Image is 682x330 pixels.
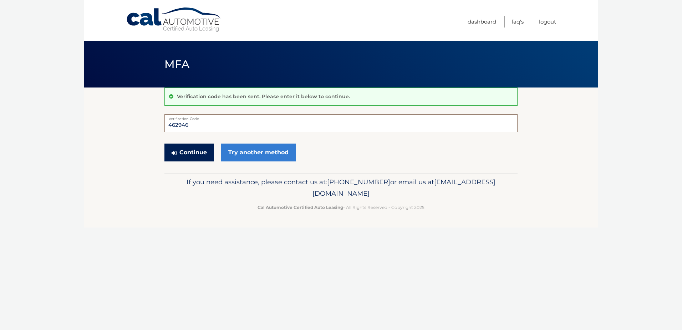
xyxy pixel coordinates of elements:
[468,16,496,27] a: Dashboard
[169,176,513,199] p: If you need assistance, please contact us at: or email us at
[164,114,518,132] input: Verification Code
[126,7,222,32] a: Cal Automotive
[539,16,556,27] a: Logout
[511,16,524,27] a: FAQ's
[258,205,343,210] strong: Cal Automotive Certified Auto Leasing
[164,57,189,71] span: MFA
[177,93,350,100] p: Verification code has been sent. Please enter it below to continue.
[164,114,518,120] label: Verification Code
[164,144,214,161] button: Continue
[327,178,390,186] span: [PHONE_NUMBER]
[221,144,296,161] a: Try another method
[312,178,495,197] span: [EMAIL_ADDRESS][DOMAIN_NAME]
[169,204,513,211] p: - All Rights Reserved - Copyright 2025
